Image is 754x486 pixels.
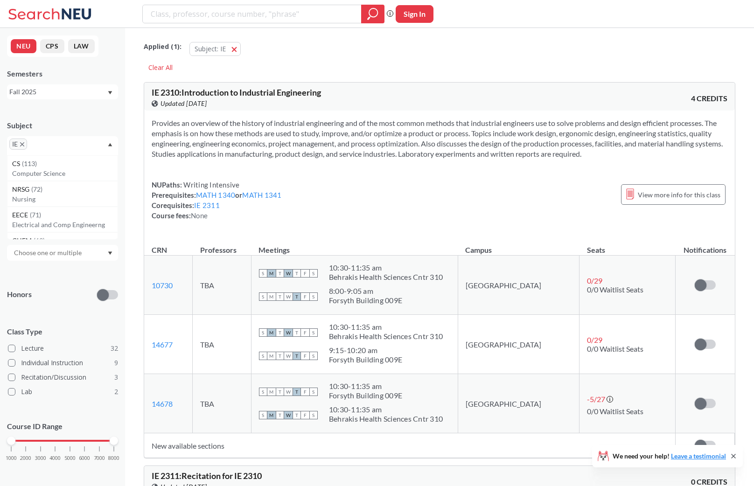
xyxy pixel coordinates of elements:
svg: X to remove pill [20,142,24,146]
span: W [284,388,293,396]
input: Choose one or multiple [9,247,88,258]
th: Seats [579,236,676,256]
span: 2000 [20,456,31,461]
span: ( 71 ) [30,211,41,219]
a: 14677 [152,340,173,349]
svg: Dropdown arrow [108,91,112,95]
span: 3000 [35,456,46,461]
div: Behrakis Health Sciences Cntr 310 [329,272,443,282]
label: Recitation/Discussion [8,371,118,383]
span: S [259,269,267,278]
span: IE 2311 : Recitation for IE 2310 [152,471,262,481]
span: 6000 [79,456,90,461]
a: 10730 [152,281,173,290]
span: S [259,328,267,337]
span: ( 113 ) [22,160,37,167]
span: 0 / 29 [587,276,602,285]
span: 0/0 Waitlist Seats [587,344,643,353]
td: New available sections [144,433,676,458]
span: 0/0 Waitlist Seats [587,285,643,294]
div: 10:30 - 11:35 am [329,322,443,332]
span: F [301,352,309,360]
span: F [301,292,309,301]
div: Subject [7,120,118,131]
span: 0 / 29 [587,335,602,344]
span: W [284,352,293,360]
svg: magnifying glass [367,7,378,21]
span: M [267,388,276,396]
span: M [267,269,276,278]
span: T [293,269,301,278]
a: MATH 1340 [196,191,235,199]
span: T [293,328,301,337]
button: LAW [68,39,95,53]
span: 2 [114,387,118,397]
th: Campus [458,236,579,256]
span: ( 72 ) [31,185,42,193]
span: 9 [114,358,118,368]
span: T [276,328,284,337]
span: EECE [12,210,30,220]
span: T [276,388,284,396]
a: Leave a testimonial [671,452,726,460]
span: T [293,388,301,396]
div: 8:00 - 9:05 am [329,286,402,296]
div: Forsyth Building 009E [329,296,402,305]
div: Fall 2025 [9,87,107,97]
span: We need your help! [613,453,726,459]
button: Sign In [396,5,433,23]
div: 10:30 - 11:35 am [329,405,443,414]
div: 10:30 - 11:35 am [329,263,443,272]
span: T [276,269,284,278]
span: M [267,411,276,419]
span: S [309,411,318,419]
label: Individual Instruction [8,357,118,369]
span: 1000 [6,456,17,461]
div: Forsyth Building 009E [329,391,402,400]
button: CPS [40,39,64,53]
span: W [284,292,293,301]
div: Behrakis Health Sciences Cntr 310 [329,332,443,341]
span: S [309,388,318,396]
span: None [191,211,208,220]
span: 4 CREDITS [691,93,727,104]
div: Clear All [144,61,177,75]
div: Dropdown arrow [7,245,118,261]
span: 32 [111,343,118,354]
span: 0/0 Waitlist Seats [587,407,643,416]
span: S [309,292,318,301]
a: MATH 1341 [242,191,281,199]
span: 4000 [49,456,61,461]
label: Lab [8,386,118,398]
p: Electrical and Comp Engineerng [12,220,118,229]
span: CHEM [12,236,34,246]
span: M [267,352,276,360]
div: 9:15 - 10:20 am [329,346,402,355]
span: View more info for this class [638,189,720,201]
div: IEX to remove pillDropdown arrowCS(113)Computer ScienceNRSG(72)NursingEECE(71)Electrical and Comp... [7,136,118,155]
span: T [276,292,284,301]
a: IE 2311 [194,201,220,209]
span: T [293,292,301,301]
th: Meetings [251,236,458,256]
span: S [309,352,318,360]
button: NEU [11,39,36,53]
span: CS [12,159,22,169]
span: Class Type [7,326,118,337]
label: Lecture [8,342,118,354]
span: Writing Intensive [182,181,240,189]
span: T [293,411,301,419]
span: S [259,388,267,396]
span: M [267,292,276,301]
span: S [309,269,318,278]
div: Behrakis Health Sciences Cntr 310 [329,414,443,424]
span: W [284,269,293,278]
p: Nursing [12,194,118,204]
span: F [301,411,309,419]
span: IEX to remove pill [9,139,27,150]
span: M [267,328,276,337]
td: [GEOGRAPHIC_DATA] [458,374,579,433]
td: TBA [193,256,251,315]
div: CRN [152,245,167,255]
td: [GEOGRAPHIC_DATA] [458,256,579,315]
